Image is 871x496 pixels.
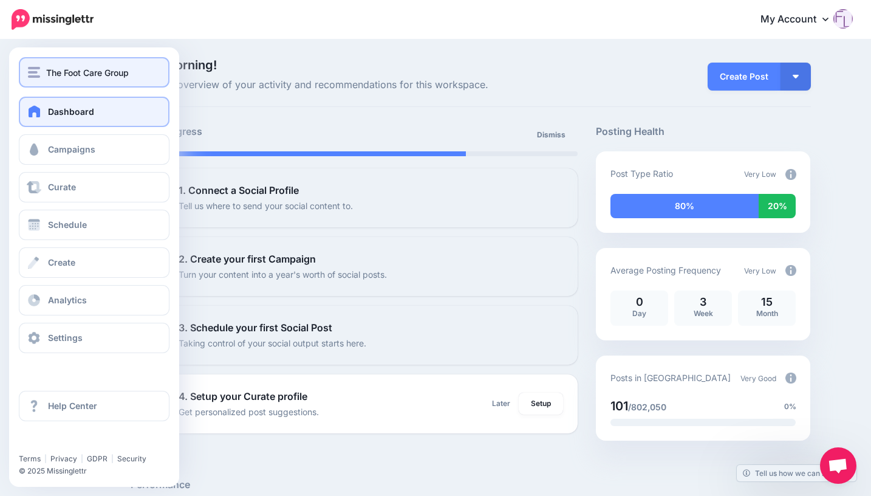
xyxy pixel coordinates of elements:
[179,405,319,419] p: Get personalized post suggestions.
[19,454,41,463] a: Terms
[610,399,628,413] span: 101
[131,477,811,492] h5: Performance
[19,57,169,88] button: The Foot Care Group
[519,393,563,415] a: Setup
[179,253,316,265] b: 2. Create your first Campaign
[744,297,790,308] p: 15
[19,210,169,240] a: Schedule
[610,263,721,277] p: Average Posting Frequency
[680,297,726,308] p: 3
[179,322,332,334] b: 3. Schedule your first Social Post
[628,402,666,412] span: /802,050
[820,447,856,484] a: Open chat
[740,374,776,383] span: Very Good
[48,182,76,192] span: Curate
[610,194,759,218] div: 80% of your posts in the last 30 days have been from Drip Campaigns
[48,295,87,305] span: Analytics
[179,390,307,402] b: 4. Setup your Curate profile
[111,454,114,463] span: |
[610,371,731,385] p: Posts in [GEOGRAPHIC_DATA]
[48,144,95,154] span: Campaigns
[19,465,177,477] li: © 2025 Missinglettr
[28,67,40,78] img: menu.png
[744,170,776,179] span: Very Low
[48,401,97,411] span: Help Center
[744,266,776,275] span: Very Low
[131,77,578,93] span: Here's an overview of your activity and recommendations for this workspace.
[81,454,83,463] span: |
[19,436,111,449] iframe: Twitter Follow Button
[179,199,353,213] p: Tell us where to send your social content to.
[12,9,94,30] img: Missinglettr
[759,194,796,218] div: 20% of your posts in the last 30 days were manually created (i.e. were not from Drip Campaigns or...
[48,257,75,267] span: Create
[19,172,169,202] a: Curate
[708,63,780,91] a: Create Post
[19,97,169,127] a: Dashboard
[87,454,108,463] a: GDPR
[46,66,129,80] span: The Foot Care Group
[19,285,169,315] a: Analytics
[632,309,646,318] span: Day
[785,373,796,384] img: info-circle-grey.png
[48,332,83,343] span: Settings
[610,167,673,181] p: Post Type Ratio
[19,323,169,353] a: Settings
[530,124,573,146] a: Dismiss
[131,124,354,139] h5: Setup Progress
[694,309,713,318] span: Week
[485,393,517,415] a: Later
[179,184,299,196] b: 1. Connect a Social Profile
[793,75,799,78] img: arrow-down-white.png
[19,391,169,421] a: Help Center
[44,454,47,463] span: |
[785,169,796,180] img: info-circle-grey.png
[48,219,87,230] span: Schedule
[737,465,856,481] a: Tell us how we can improve
[756,309,778,318] span: Month
[50,454,77,463] a: Privacy
[784,401,796,413] span: 0%
[179,267,387,281] p: Turn your content into a year's worth of social posts.
[785,265,796,276] img: info-circle-grey.png
[19,247,169,278] a: Create
[617,297,662,308] p: 0
[117,454,146,463] a: Security
[748,5,853,35] a: My Account
[19,134,169,165] a: Campaigns
[596,124,810,139] h5: Posting Health
[179,336,366,350] p: Taking control of your social output starts here.
[48,106,94,117] span: Dashboard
